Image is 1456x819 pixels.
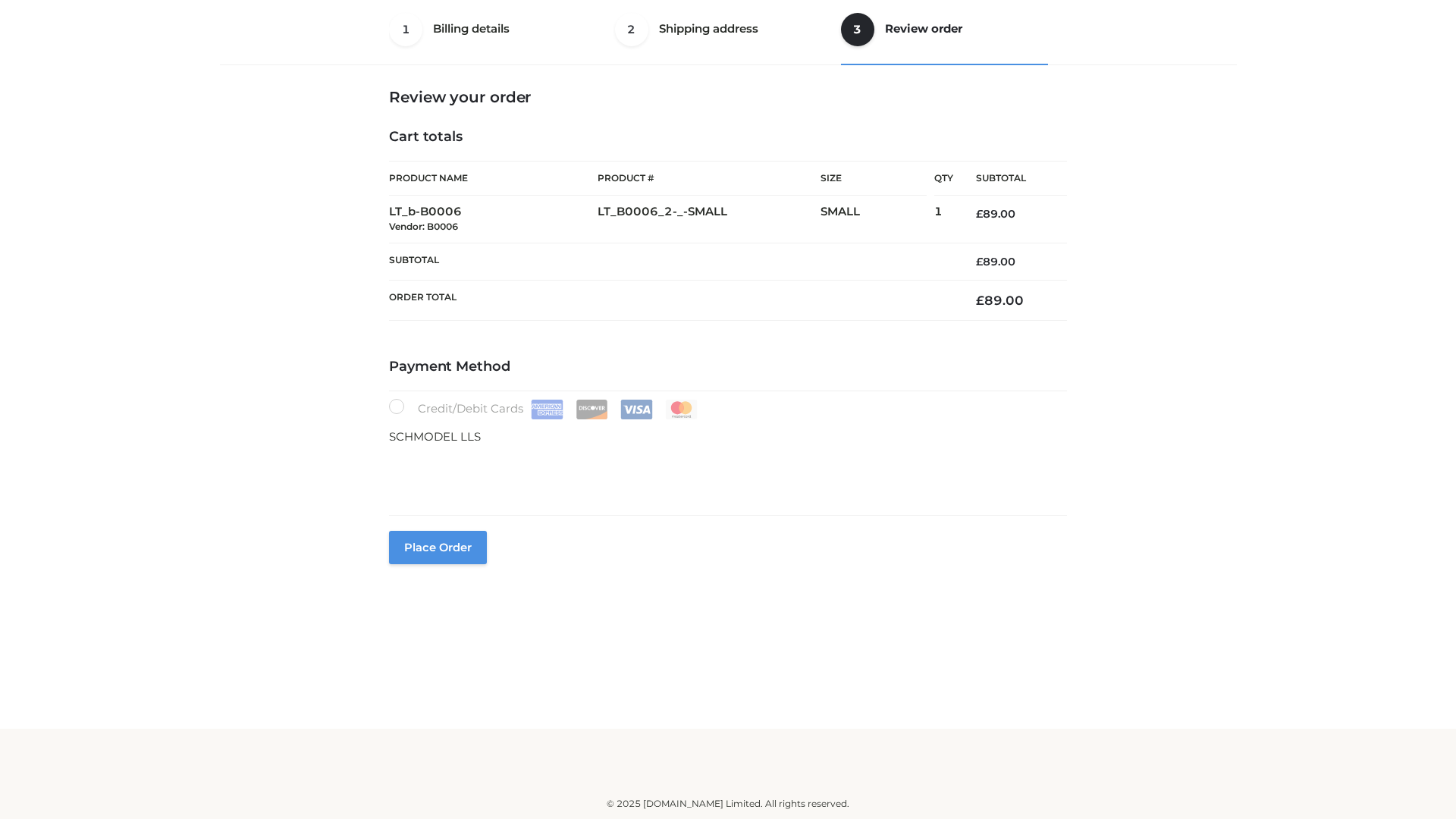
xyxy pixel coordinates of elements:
[976,255,983,268] span: £
[976,207,983,221] span: £
[531,400,563,419] img: Amex
[934,161,953,196] th: Qty
[934,196,953,243] td: 1
[389,531,487,564] button: Place order
[225,796,1231,811] div: © 2025 [DOMAIN_NAME] Limited. All rights reserved.
[389,281,953,321] th: Order Total
[389,196,598,243] td: LT_b-B0006
[389,221,458,232] small: Vendor: B0006
[976,293,1024,308] bdi: 89.00
[576,400,608,419] img: Discover
[389,359,1067,375] h4: Payment Method
[389,243,953,280] th: Subtotal
[389,399,699,419] label: Credit/Debit Cards
[976,293,984,308] span: £
[620,400,653,419] img: Visa
[389,129,1067,146] h4: Cart totals
[389,161,598,196] th: Product Name
[598,196,821,243] td: LT_B0006_2-_-SMALL
[389,427,1067,447] p: SCHMODEL LLS
[976,255,1015,268] bdi: 89.00
[953,162,1067,196] th: Subtotal
[821,196,934,243] td: SMALL
[821,162,927,196] th: Size
[976,207,1015,221] bdi: 89.00
[598,161,821,196] th: Product #
[665,400,698,419] img: Mastercard
[386,443,1064,498] iframe: Secure payment input frame
[389,88,1067,106] h3: Review your order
